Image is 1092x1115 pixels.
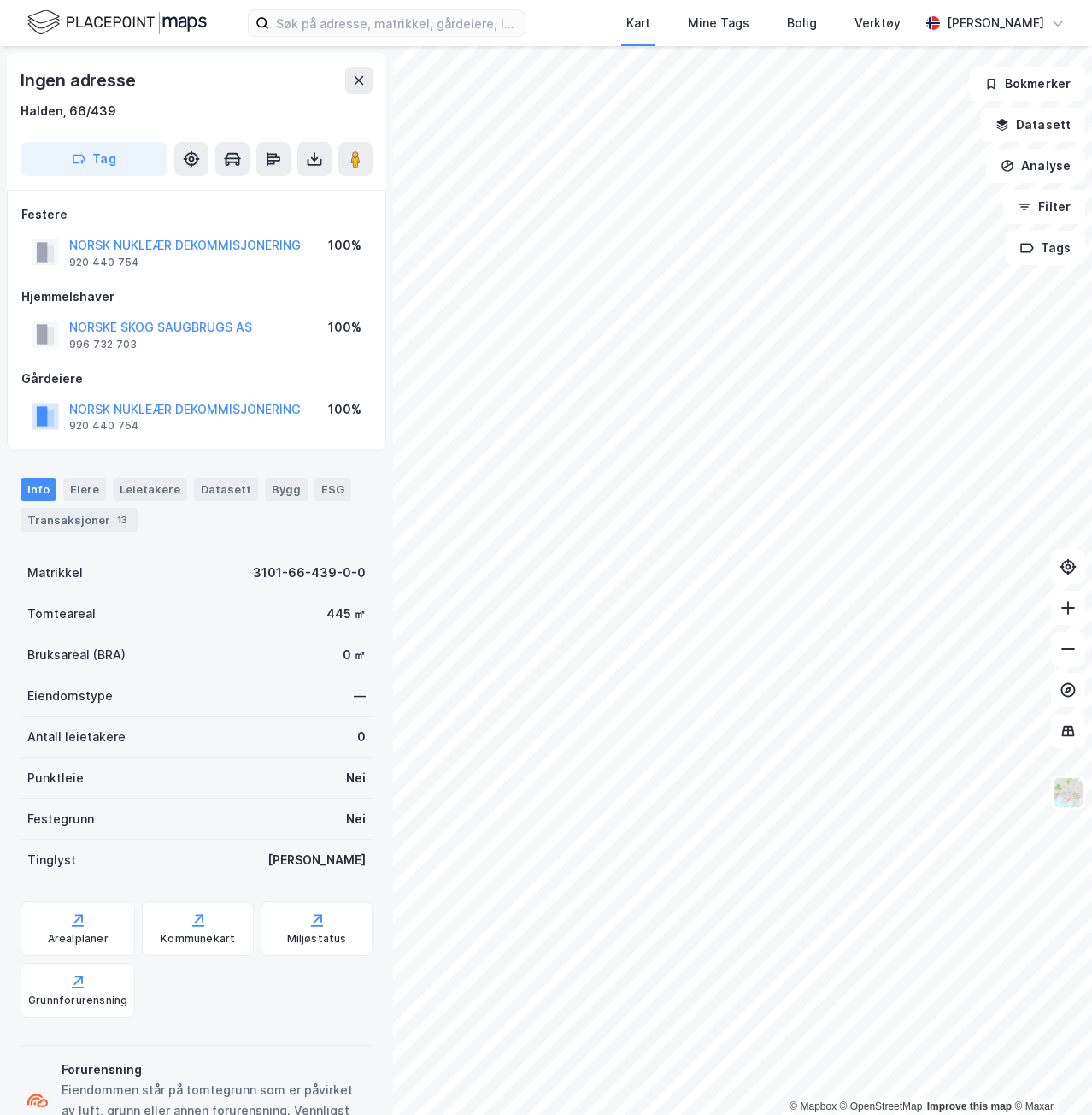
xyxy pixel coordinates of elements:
div: 0 ㎡ [343,645,366,665]
div: 920 440 754 [69,256,139,269]
div: Bruksareal (BRA) [27,645,126,665]
div: 996 732 703 [69,338,137,351]
a: Improve this map [927,1100,1012,1112]
div: Antall leietakere [27,727,126,747]
div: Kontrollprogram for chat [1007,1033,1092,1115]
input: Søk på adresse, matrikkel, gårdeiere, leietakere eller personer [269,10,525,36]
div: Eiendomstype [27,686,113,706]
div: Transaksjoner [21,508,138,532]
button: Datasett [981,108,1085,142]
a: OpenStreetMap [840,1100,923,1112]
div: — [354,686,366,706]
div: Hjemmelshaver [21,286,372,307]
div: Punktleie [27,768,84,788]
div: 3101-66-439-0-0 [253,563,366,583]
div: Bygg [265,478,308,500]
div: Kart [626,13,650,33]
iframe: Chat Widget [1007,1033,1092,1115]
div: Matrikkel [27,563,83,583]
div: [PERSON_NAME] [267,850,366,870]
div: 445 ㎡ [326,604,366,624]
img: logo.f888ab2527a4732fd821a326f86c7f29.svg [27,8,207,38]
div: Arealplaner [48,932,109,946]
div: Tomteareal [27,604,96,624]
div: Nei [346,809,366,829]
a: Mapbox [790,1100,837,1112]
div: Tinglyst [27,850,76,870]
button: Analyse [986,149,1085,183]
div: [PERSON_NAME] [947,13,1044,33]
div: 0 [357,727,366,747]
div: Gårdeiere [21,369,372,389]
button: Bokmerker [970,67,1085,101]
div: Grunnforurensning [28,994,127,1007]
div: Ingen adresse [21,67,138,94]
button: Tag [21,142,167,176]
div: Datasett [194,478,258,500]
div: 920 440 754 [69,419,139,433]
div: Festere [21,204,372,225]
div: 100% [328,235,361,256]
button: Tags [1006,231,1085,265]
div: 13 [114,511,131,528]
div: Festegrunn [27,809,94,829]
div: Eiere [63,478,106,500]
div: ESG [314,478,351,500]
div: Halden, 66/439 [21,101,116,121]
div: Mine Tags [688,13,749,33]
div: Leietakere [113,478,187,500]
div: Bolig [787,13,817,33]
div: 100% [328,399,361,420]
div: Verktøy [854,13,901,33]
div: Info [21,478,56,500]
div: Kommunekart [161,932,235,946]
div: 100% [328,317,361,338]
div: Forurensning [62,1059,366,1080]
div: Nei [346,768,366,788]
img: Z [1052,776,1084,809]
div: Miljøstatus [287,932,347,946]
button: Filter [1003,190,1085,224]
